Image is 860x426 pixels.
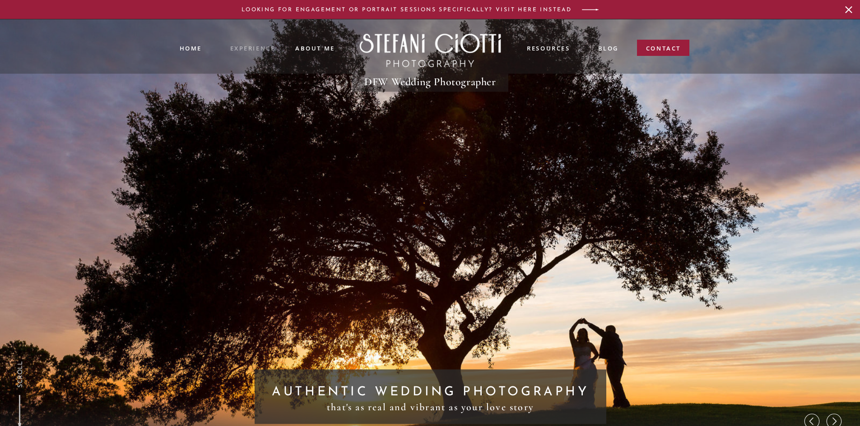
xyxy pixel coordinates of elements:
[646,44,681,57] a: contact
[180,44,201,52] a: Home
[260,382,601,399] h2: AUTHENTIC wedding photography
[295,44,335,52] a: ABOUT ME
[230,44,275,51] a: experience
[598,44,618,54] a: blog
[240,6,573,13] a: LOOKING FOR ENGAGEMENT or PORTRAIT SESSIONS SPECIFICALLY? VISIT HERE INSTEAD
[319,401,542,412] h3: that's as real and vibrant as your love story
[356,74,505,90] h1: DFW Wedding Photographer
[14,360,24,387] a: SCROLL
[526,44,571,54] a: resources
